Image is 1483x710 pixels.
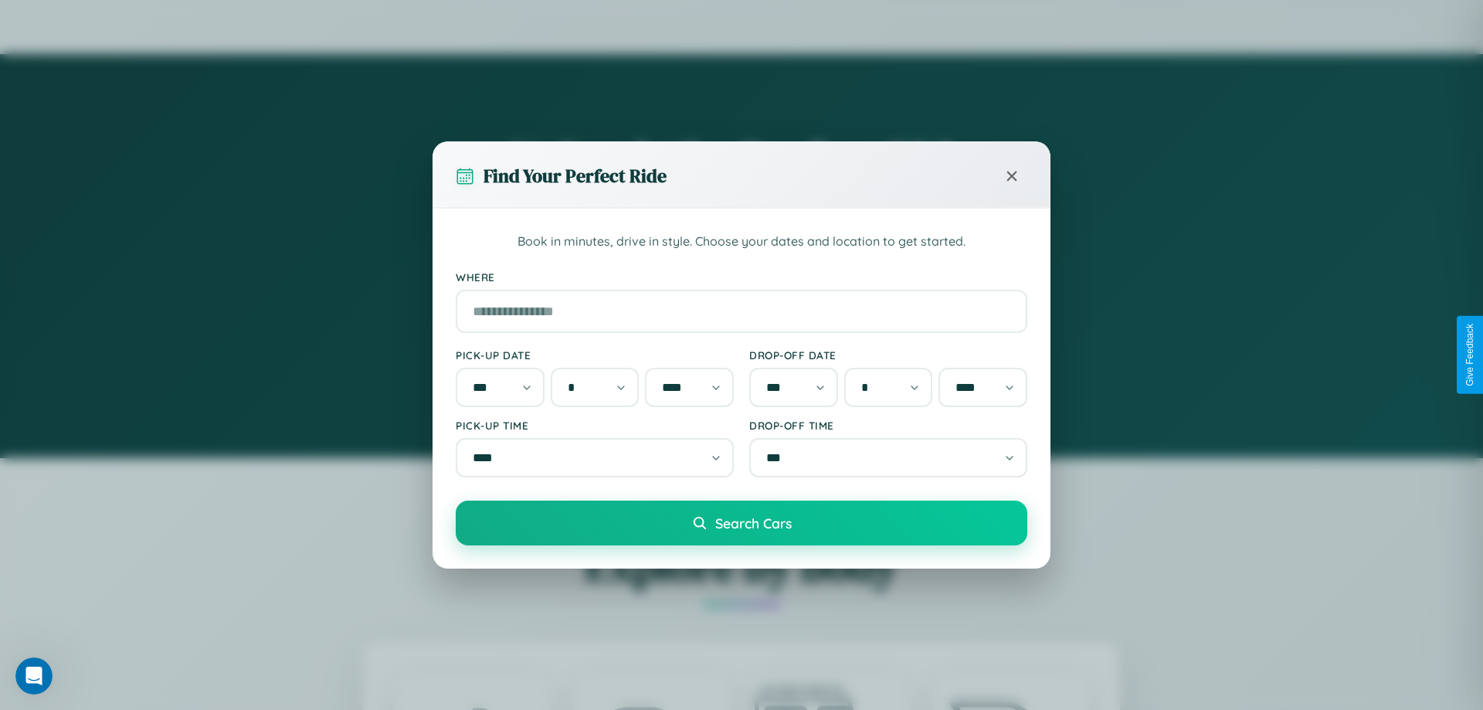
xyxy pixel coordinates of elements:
[456,348,734,362] label: Pick-up Date
[456,270,1027,284] label: Where
[456,232,1027,252] p: Book in minutes, drive in style. Choose your dates and location to get started.
[456,501,1027,545] button: Search Cars
[456,419,734,432] label: Pick-up Time
[484,163,667,189] h3: Find Your Perfect Ride
[749,419,1027,432] label: Drop-off Time
[715,515,792,532] span: Search Cars
[749,348,1027,362] label: Drop-off Date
